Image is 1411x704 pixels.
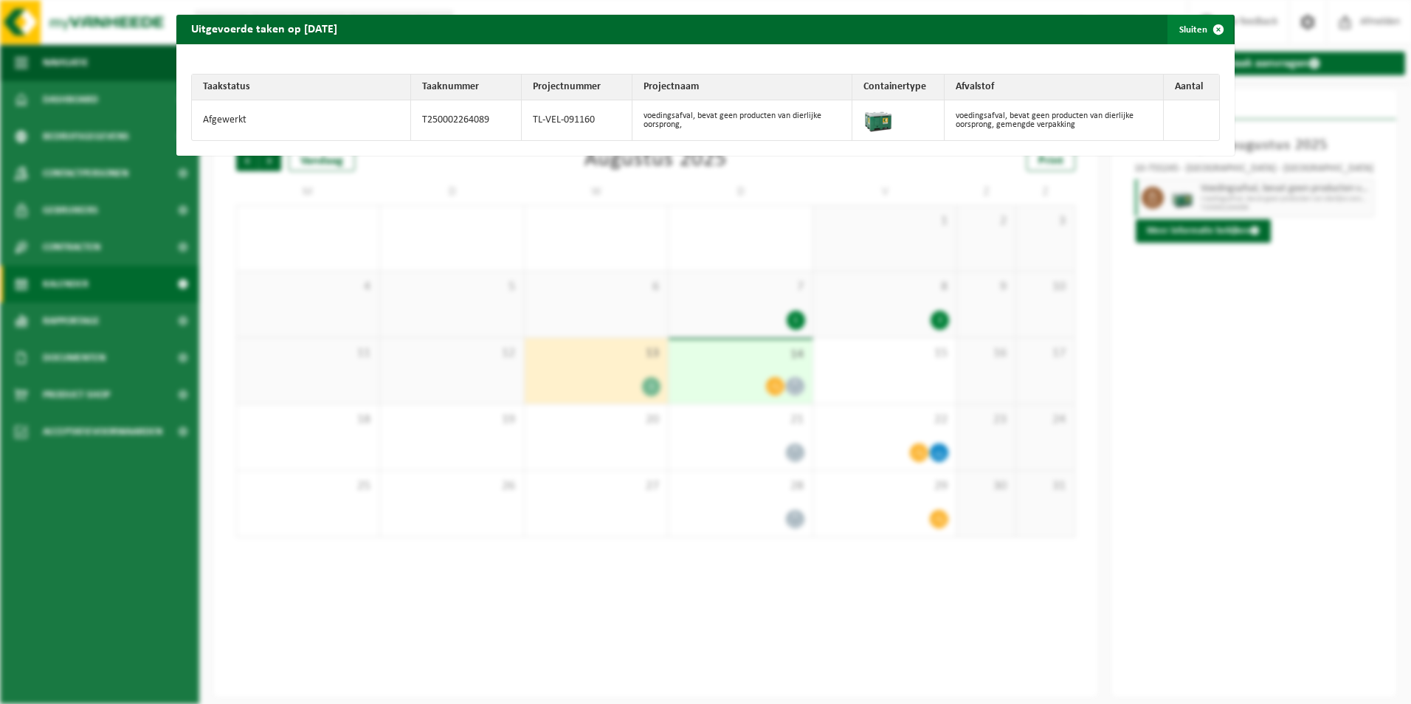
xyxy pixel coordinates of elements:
th: Containertype [852,75,945,100]
th: Projectnaam [632,75,852,100]
td: T250002264089 [411,100,522,140]
button: Sluiten [1167,15,1233,44]
td: TL-VEL-091160 [522,100,632,140]
th: Taakstatus [192,75,411,100]
th: Taaknummer [411,75,522,100]
td: voedingsafval, bevat geen producten van dierlijke oorsprong, gemengde verpakking [945,100,1164,140]
th: Aantal [1164,75,1219,100]
h2: Uitgevoerde taken op [DATE] [176,15,352,43]
img: PB-LB-0680-HPE-GN-01 [863,104,893,134]
th: Afvalstof [945,75,1164,100]
td: voedingsafval, bevat geen producten van dierlijke oorsprong, [632,100,852,140]
td: Afgewerkt [192,100,411,140]
th: Projectnummer [522,75,632,100]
